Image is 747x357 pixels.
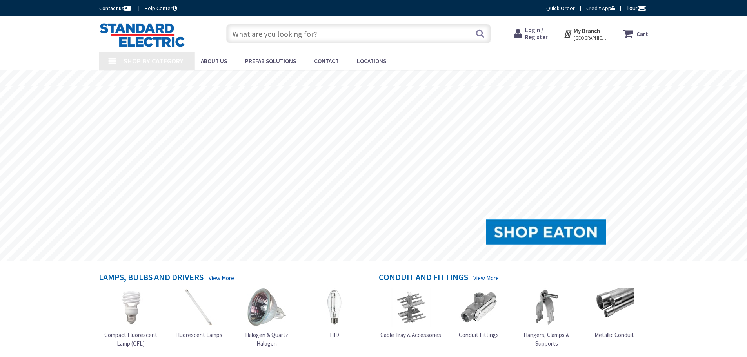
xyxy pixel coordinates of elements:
strong: My Branch [574,27,600,34]
span: Contact [314,57,339,65]
span: About Us [201,57,227,65]
span: [GEOGRAPHIC_DATA], [GEOGRAPHIC_DATA] [574,35,607,41]
span: Login / Register [525,26,548,41]
img: Halogen & Quartz Halogen [247,288,286,327]
img: Compact Fluorescent Lamp (CFL) [111,288,151,327]
img: Fluorescent Lamps [179,288,218,327]
span: Conduit Fittings [459,331,499,339]
img: Cable Tray & Accessories [391,288,431,327]
a: Compact Fluorescent Lamp (CFL) Compact Fluorescent Lamp (CFL) [99,288,163,348]
span: Hangers, Clamps & Supports [523,331,569,347]
span: HID [330,331,339,339]
rs-layer: Coronavirus: Our Commitment to Our Employees and Customers [250,74,498,83]
a: Quick Order [546,4,575,12]
a: View More [209,274,234,282]
img: Standard Electric [99,23,185,47]
h4: Lamps, Bulbs and Drivers [99,272,204,284]
h4: Conduit and Fittings [379,272,468,284]
span: Metallic Conduit [594,331,634,339]
strong: Cart [636,27,648,41]
img: HID [315,288,354,327]
span: Locations [357,57,386,65]
a: Metallic Conduit Metallic Conduit [594,288,634,339]
a: Halogen & Quartz Halogen Halogen & Quartz Halogen [234,288,299,348]
span: Cable Tray & Accessories [380,331,441,339]
span: Halogen & Quartz Halogen [245,331,288,347]
a: Cart [623,27,648,41]
a: View More [473,274,499,282]
img: Conduit Fittings [459,288,498,327]
img: Hangers, Clamps & Supports [527,288,566,327]
span: Compact Fluorescent Lamp (CFL) [104,331,157,347]
a: Help Center [145,4,177,12]
a: Hangers, Clamps & Supports Hangers, Clamps & Supports [514,288,579,348]
span: Prefab Solutions [245,57,296,65]
span: Fluorescent Lamps [175,331,222,339]
a: Login / Register [514,27,548,41]
a: Cable Tray & Accessories Cable Tray & Accessories [380,288,441,339]
input: What are you looking for? [226,24,491,43]
div: My Branch [GEOGRAPHIC_DATA], [GEOGRAPHIC_DATA] [563,27,607,41]
a: Credit App [586,4,615,12]
span: Shop By Category [124,56,184,65]
a: Fluorescent Lamps Fluorescent Lamps [175,288,222,339]
img: Metallic Conduit [595,288,634,327]
a: HID HID [315,288,354,339]
span: Tour [626,4,646,12]
a: Contact us [99,4,132,12]
a: Conduit Fittings Conduit Fittings [459,288,499,339]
